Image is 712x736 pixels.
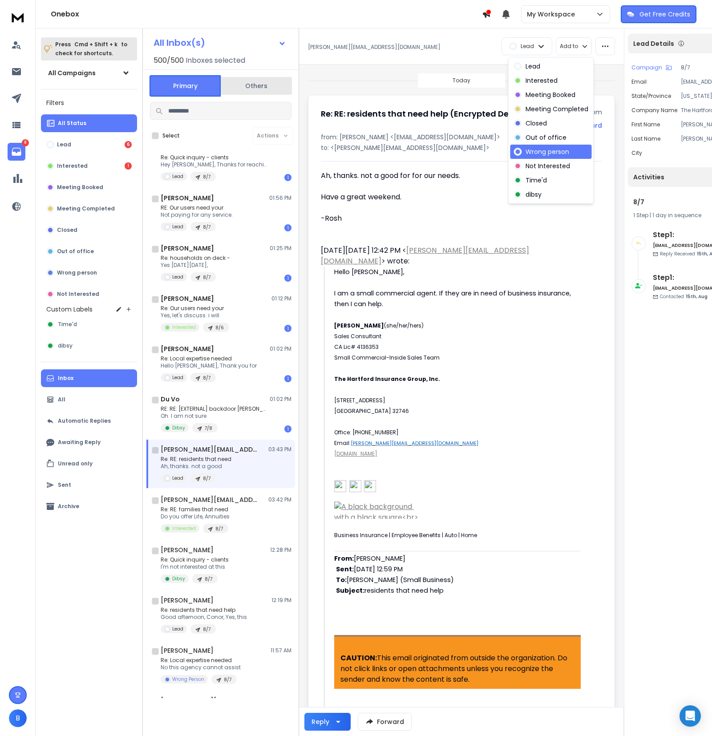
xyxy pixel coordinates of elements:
[58,460,93,467] p: Unread only
[268,446,291,453] p: 03:43 PM
[680,705,701,727] div: Open Intercom Messenger
[58,396,65,403] p: All
[334,554,354,563] span: From:
[150,75,221,97] button: Primary
[57,162,88,170] p: Interested
[334,480,346,492] img: cid%3Aimage009.png@01DC0DEA.61EAFA10
[270,345,291,352] p: 01:02 PM
[334,289,573,308] span: I am a small commercial agent. If they are in need of business insurance, then I can help.
[161,596,214,605] h1: [PERSON_NAME]
[560,43,578,50] p: Add to
[51,9,482,20] h1: Onebox
[336,575,347,584] strong: To:
[336,565,354,574] strong: Sent:
[203,224,210,231] p: 8/7
[161,194,214,202] h1: [PERSON_NAME]
[526,90,575,99] p: Meeting Booked
[172,475,183,481] p: Lead
[340,653,377,663] span: CAUTION:
[9,709,27,727] span: B
[58,375,73,382] p: Inbox
[311,717,329,726] div: Reply
[527,10,578,19] p: My Workspace
[284,174,291,181] div: 1
[203,475,210,482] p: 8/7
[172,223,183,230] p: Lead
[161,211,233,218] p: Not paying for any service.
[284,375,291,382] div: 1
[221,76,292,96] button: Others
[334,322,384,329] span: [PERSON_NAME]
[284,325,291,332] div: 1
[284,224,291,231] div: 1
[161,556,229,563] p: Re: Quick inquiry - clients
[203,626,210,633] p: 8/7
[224,676,231,683] p: 8/7
[154,55,184,66] span: 500 / 500
[526,190,542,199] p: dibsy
[349,480,361,492] img: cid%3Aimage010.png@01DC0DEA.61EAFA10
[271,597,291,604] p: 12:19 PM
[125,162,132,170] div: 1
[205,576,212,582] p: 8/7
[172,525,196,532] p: Interested
[161,405,267,412] p: RE: RE: [EXTERNAL] backdoor [PERSON_NAME]
[57,226,77,234] p: Closed
[631,93,671,100] p: State/Province
[334,501,423,519] img: A black background with a black square<br><br>AI-generated content may be incorrect.
[334,614,411,614] span: Hi [PERSON_NAME], I'm working with multiple families in who need guidance with insurance and fina...
[161,312,229,319] p: Yes, let's discuss. i will
[271,647,291,654] p: 11:57 AM
[284,425,291,433] div: 1
[73,39,119,49] span: Cmd + Shift + k
[57,141,71,148] p: Lead
[321,245,529,266] a: [PERSON_NAME][EMAIL_ADDRESS][DOMAIN_NAME]
[161,546,214,554] h1: [PERSON_NAME]
[57,248,94,255] p: Out of office
[639,10,690,19] p: Get Free Credits
[308,44,441,51] p: [PERSON_NAME][EMAIL_ADDRESS][DOMAIN_NAME]
[526,62,540,71] p: Lead
[58,417,111,425] p: Automatic Replies
[162,132,180,139] label: Select
[161,463,231,470] p: Ah, thanks. not a good
[334,554,454,595] span: [PERSON_NAME] [DATE] 12:59 PM [PERSON_NAME] (Small Business) residents that need help
[46,305,93,314] h3: Custom Labels
[58,321,77,328] span: Time'd
[161,412,267,420] p: Oh. I am not sure
[161,614,247,621] p: Good afternoon, Conor, Yes, this
[172,374,183,381] p: Lead
[660,293,708,300] p: Contacted
[57,184,103,191] p: Meeting Booked
[633,39,674,48] p: Lead Details
[57,205,115,212] p: Meeting Completed
[161,344,214,353] h1: [PERSON_NAME]
[269,194,291,202] p: 01:56 PM
[526,105,588,113] p: Meeting Completed
[334,429,399,436] span: Office: [PHONE_NUMBER]
[161,506,230,513] p: Re: RE: families that need
[334,332,381,351] span: Sales Consultant CA Lic# 4136353
[321,108,535,120] h1: Re: RE: residents that need help (Encrypted Delivery)
[161,154,267,161] p: Re: Quick inquiry - clients
[284,275,291,282] div: 1
[161,244,214,253] h1: [PERSON_NAME]
[270,245,291,252] p: 01:25 PM
[161,456,231,463] p: Re: RE: residents that need
[321,213,581,224] div: -Rosh
[321,133,602,142] p: from: [PERSON_NAME] <[EMAIL_ADDRESS][DOMAIN_NAME]>
[268,496,291,503] p: 03:42 PM
[22,139,29,146] p: 8
[161,664,241,671] p: No this agency cannot assist
[161,646,214,655] h1: [PERSON_NAME]
[270,396,291,403] p: 01:02 PM
[161,255,230,262] p: Re: households on deck -
[58,503,79,510] p: Archive
[215,324,224,331] p: 8/6
[334,354,440,361] span: Small Commercial-Inside Sales Team
[161,204,233,211] p: RE: Our users need your
[526,147,569,156] p: Wrong person
[55,40,127,58] p: Press to check for shortcuts.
